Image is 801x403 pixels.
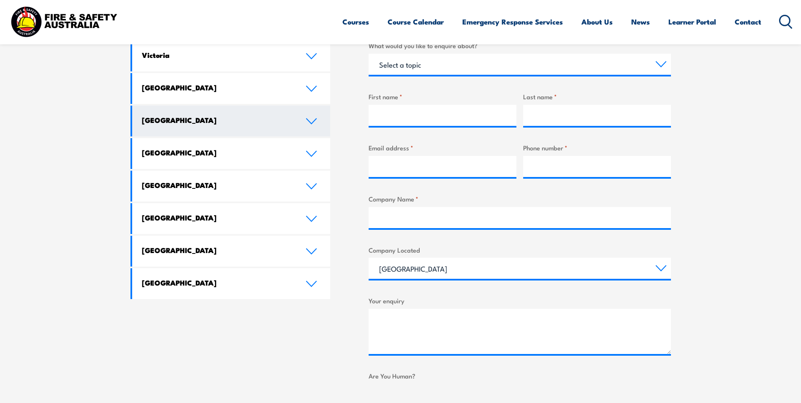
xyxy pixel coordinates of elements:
label: Last name [523,92,671,101]
label: Are You Human? [369,371,671,381]
a: Contact [735,11,761,33]
a: [GEOGRAPHIC_DATA] [132,171,331,201]
a: Courses [342,11,369,33]
label: Email address [369,143,516,152]
label: Your enquiry [369,296,671,305]
label: What would you like to enquire about? [369,41,671,50]
h4: [GEOGRAPHIC_DATA] [142,180,293,190]
h4: [GEOGRAPHIC_DATA] [142,278,293,287]
a: [GEOGRAPHIC_DATA] [132,203,331,234]
h4: [GEOGRAPHIC_DATA] [142,83,293,92]
a: [GEOGRAPHIC_DATA] [132,236,331,267]
a: Emergency Response Services [462,11,563,33]
label: Phone number [523,143,671,152]
label: Company Name [369,194,671,204]
a: [GEOGRAPHIC_DATA] [132,73,331,104]
h4: Victoria [142,50,293,60]
a: Course Calendar [388,11,444,33]
label: First name [369,92,516,101]
a: Learner Portal [668,11,716,33]
a: Victoria [132,41,331,71]
h4: [GEOGRAPHIC_DATA] [142,115,293,125]
h4: [GEOGRAPHIC_DATA] [142,148,293,157]
a: [GEOGRAPHIC_DATA] [132,268,331,299]
label: Company Located [369,245,671,255]
a: About Us [581,11,613,33]
a: [GEOGRAPHIC_DATA] [132,138,331,169]
a: News [631,11,650,33]
a: [GEOGRAPHIC_DATA] [132,106,331,136]
h4: [GEOGRAPHIC_DATA] [142,245,293,255]
h4: [GEOGRAPHIC_DATA] [142,213,293,222]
